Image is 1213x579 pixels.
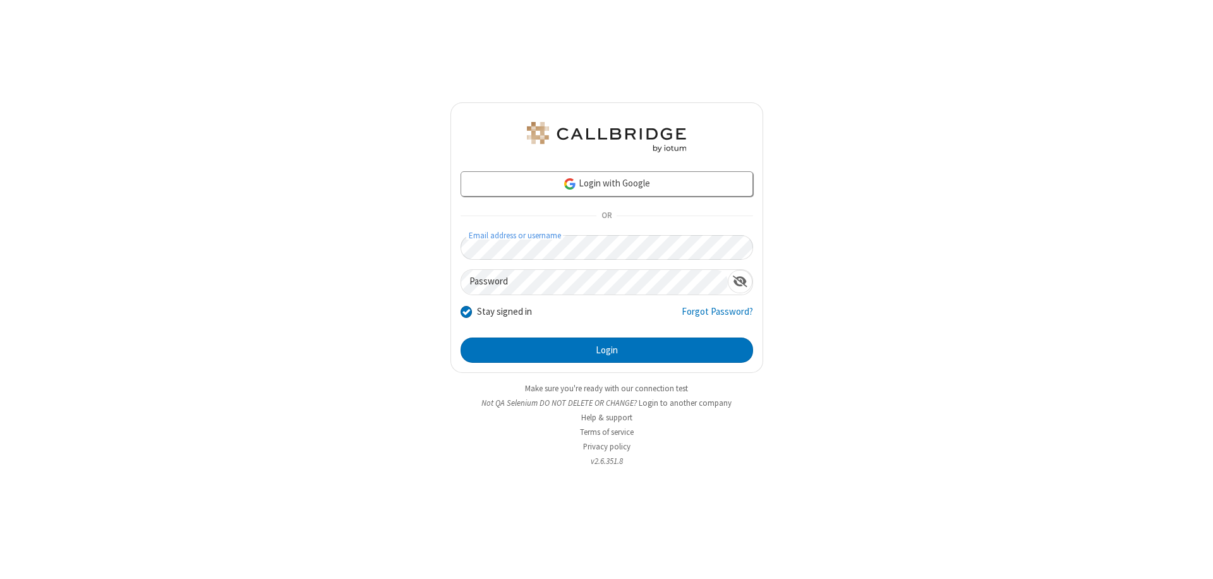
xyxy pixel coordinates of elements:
a: Forgot Password? [682,305,753,329]
a: Terms of service [580,427,634,437]
button: Login [461,338,753,363]
button: Login to another company [639,397,732,409]
a: Make sure you're ready with our connection test [525,383,688,394]
img: QA Selenium DO NOT DELETE OR CHANGE [524,122,689,152]
label: Stay signed in [477,305,532,319]
a: Help & support [581,412,632,423]
a: Privacy policy [583,441,631,452]
img: google-icon.png [563,177,577,191]
input: Email address or username [461,235,753,260]
div: Show password [728,270,752,293]
li: Not QA Selenium DO NOT DELETE OR CHANGE? [450,397,763,409]
a: Login with Google [461,171,753,197]
input: Password [461,270,728,295]
li: v2.6.351.8 [450,455,763,467]
span: OR [596,207,617,225]
iframe: Chat [1181,546,1204,570]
